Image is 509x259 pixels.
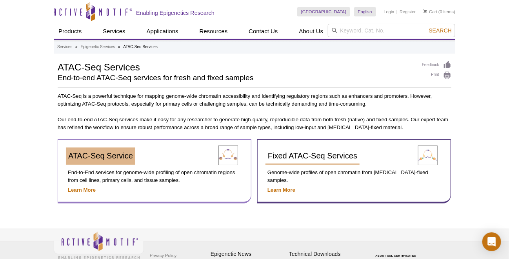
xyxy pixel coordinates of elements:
h1: ATAC-Seq Services [58,61,414,72]
li: (0 items) [424,7,455,16]
h4: Epigenetic News [211,251,285,257]
li: » [118,45,120,49]
a: Fixed ATAC-Seq Services [265,147,360,165]
span: ATAC-Seq Service [68,151,133,160]
a: Login [384,9,394,14]
p: Genome-wide profiles of open chromatin from [MEDICAL_DATA]-fixed samples. [265,169,443,184]
a: Services [57,43,72,50]
a: Learn More [267,187,295,193]
span: Search [429,27,452,34]
a: [GEOGRAPHIC_DATA] [297,7,350,16]
a: Learn More [68,187,96,193]
span: Fixed ATAC-Seq Services [268,151,357,160]
h2: Enabling Epigenetics Research [136,9,215,16]
li: | [396,7,398,16]
button: Search [427,27,454,34]
p: End-to-End services for genome-wide profiling of open chromatin regions from cell lines, primary ... [66,169,243,184]
li: ATAC-Seq Services [123,45,157,49]
a: Resources [195,24,233,39]
p: Our end-to-end ATAC-Seq services make it easy for any researcher to generate high-quality, reprod... [58,116,451,131]
a: About Us [294,24,328,39]
img: Your Cart [424,9,427,13]
input: Keyword, Cat. No. [328,24,455,37]
a: English [354,7,376,16]
a: Contact Us [244,24,282,39]
a: Print [422,71,451,80]
a: Products [54,24,86,39]
li: » [75,45,78,49]
a: Register [400,9,416,14]
h2: End-to-end ATAC-Seq services for fresh and fixed samples [58,74,414,81]
a: Cart [424,9,437,14]
a: Applications [142,24,183,39]
p: ATAC-Seq is a powerful technique for mapping genome-wide chromatin accessibility and identifying ... [58,92,451,108]
a: ABOUT SSL CERTIFICATES [376,254,416,257]
a: Epigenetic Services [80,43,115,50]
a: ATAC-Seq Service [66,147,135,165]
img: ATAC-Seq Service [218,146,238,165]
a: Feedback [422,61,451,69]
h4: Technical Downloads [289,251,364,257]
div: Open Intercom Messenger [482,232,501,251]
a: Services [98,24,130,39]
img: Fixed ATAC-Seq Service [418,146,438,165]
